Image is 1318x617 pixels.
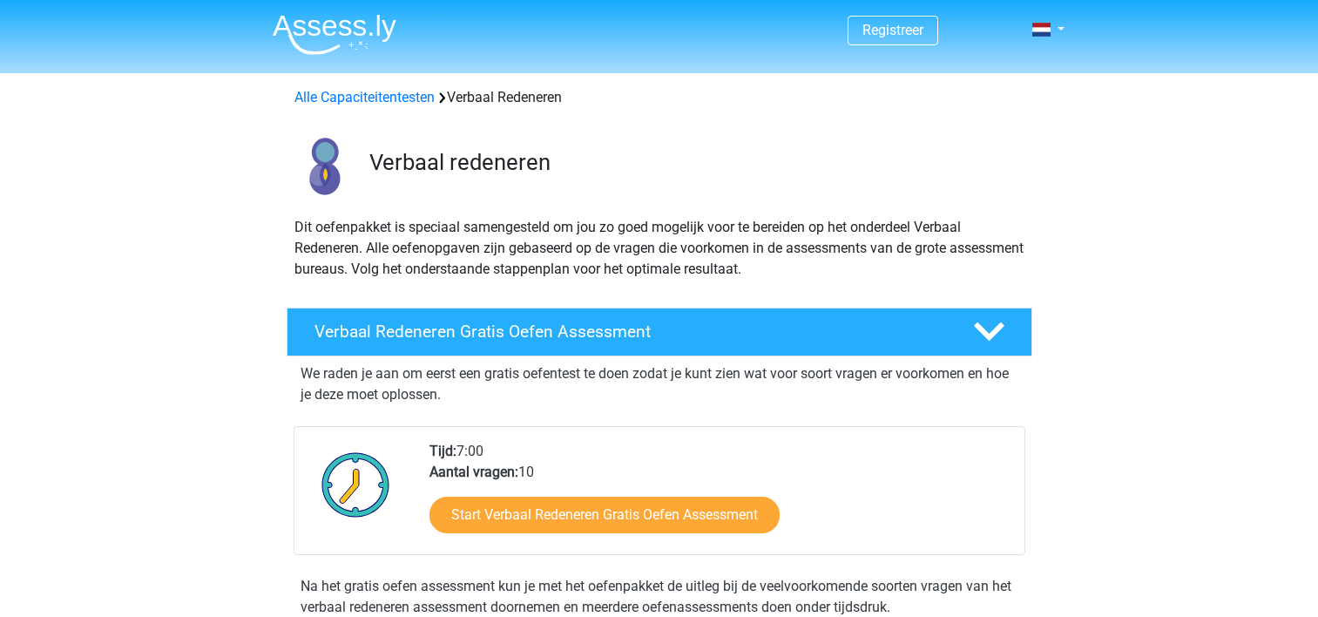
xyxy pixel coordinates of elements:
[273,14,396,55] img: Assessly
[429,464,518,480] b: Aantal vragen:
[416,441,1024,554] div: 7:00 10
[294,89,435,105] a: Alle Capaciteitentesten
[287,87,1031,108] div: Verbaal Redeneren
[294,217,1024,280] p: Dit oefenpakket is speciaal samengesteld om jou zo goed mogelijk voor te bereiden op het onderdee...
[429,443,456,459] b: Tijd:
[862,22,923,38] a: Registreer
[280,308,1039,356] a: Verbaal Redeneren Gratis Oefen Assessment
[314,322,945,342] h4: Verbaal Redeneren Gratis Oefen Assessment
[312,441,400,528] img: Klok
[429,497,780,533] a: Start Verbaal Redeneren Gratis Oefen Assessment
[369,149,1018,176] h3: Verbaal redeneren
[287,129,362,203] img: verbaal redeneren
[301,363,1018,405] p: We raden je aan om eerst een gratis oefentest te doen zodat je kunt zien wat voor soort vragen er...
